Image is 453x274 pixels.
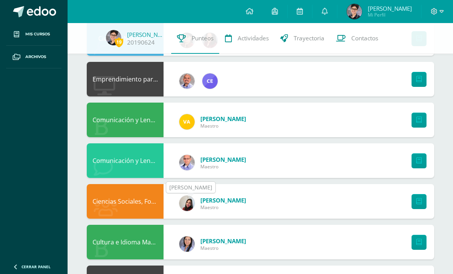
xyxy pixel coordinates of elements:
div: Emprendimiento para la Productividad y Robótica [87,62,164,96]
img: 98a833baf464a18708f0139f1d40e253.png [347,4,362,19]
div: Comunicación y Lenguaje, Idioma Extranjero Inglés [87,143,164,178]
span: 19 [115,37,123,47]
span: Maestro [200,123,246,129]
span: Cerrar panel [21,264,51,269]
a: 20190624 [127,38,155,46]
span: Maestro [200,245,246,251]
span: Mis cursos [25,31,50,37]
a: Actividades [219,23,274,54]
span: Contactos [351,34,378,42]
span: [PERSON_NAME] [200,196,246,204]
span: Maestro [200,204,246,211]
img: 82fee4d3dc6a1592674ec48585172ce7.png [179,196,195,211]
a: Contactos [330,23,384,54]
a: Punteos [171,23,219,54]
div: [PERSON_NAME] [169,184,212,191]
span: Mi Perfil [368,12,412,18]
img: 636fc591f85668e7520e122fec75fd4f.png [179,155,195,170]
span: Maestro [200,163,246,170]
img: 98a833baf464a18708f0139f1d40e253.png [106,30,121,45]
a: Mis cursos [6,23,61,46]
a: [PERSON_NAME] [127,31,165,38]
img: f4ddca51a09d81af1cee46ad6847c426.png [179,73,195,89]
span: Actividades [238,34,269,42]
a: Archivos [6,46,61,68]
div: Ciencias Sociales, Formación Ciudadana e Interculturalidad [87,184,164,219]
span: [PERSON_NAME] [368,5,412,12]
img: cd351d3d8a4001e278b4be47b7b4112c.png [179,236,195,252]
a: Trayectoria [274,23,330,54]
span: Trayectoria [294,34,324,42]
div: Cultura e Idioma Maya, Garífuna o Xinca [87,225,164,259]
img: 7a51f661b91fc24d84d05607a94bba63.png [202,73,218,89]
span: [PERSON_NAME] [200,115,246,123]
span: Archivos [25,54,46,60]
span: Punteos [192,34,213,42]
span: [PERSON_NAME] [200,237,246,245]
span: [PERSON_NAME] [200,156,246,163]
div: Comunicación y Lenguaje, Idioma Español [87,103,164,137]
img: 78707b32dfccdab037c91653f10936d8.png [179,114,195,130]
